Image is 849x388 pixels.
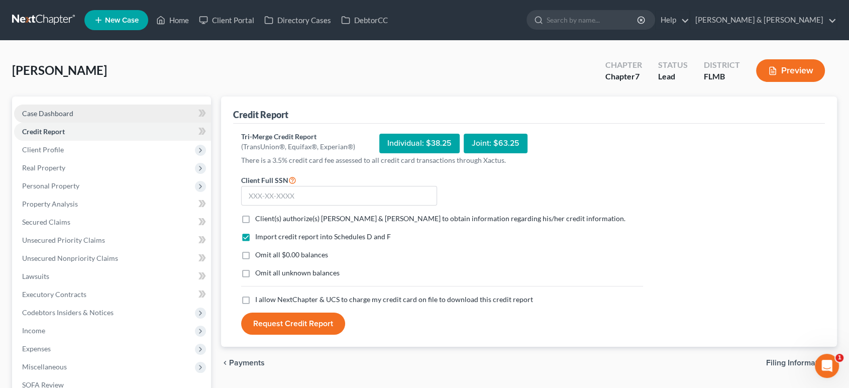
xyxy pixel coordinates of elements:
div: Status [658,59,688,71]
span: Miscellaneous [22,362,67,371]
a: DebtorCC [336,11,393,29]
div: Individual: $38.25 [379,134,460,153]
span: Personal Property [22,181,79,190]
a: Lawsuits [14,267,211,285]
span: 1 [835,354,843,362]
span: Case Dashboard [22,109,73,118]
span: Client Full SSN [241,176,288,184]
span: Secured Claims [22,218,70,226]
a: Unsecured Nonpriority Claims [14,249,211,267]
a: Case Dashboard [14,105,211,123]
span: Real Property [22,163,65,172]
span: Filing Information [766,359,829,367]
span: Unsecured Priority Claims [22,236,105,244]
input: Search by name... [547,11,639,29]
span: Expenses [22,344,51,353]
iframe: Intercom live chat [815,354,839,378]
span: Payments [229,359,265,367]
button: Request Credit Report [241,313,345,335]
a: Help [656,11,689,29]
span: Omit all $0.00 balances [255,250,328,259]
div: Chapter [605,59,642,71]
span: 7 [635,71,640,81]
a: Client Portal [194,11,259,29]
span: Income [22,326,45,335]
span: Client(s) authorize(s) [PERSON_NAME] & [PERSON_NAME] to obtain information regarding his/her cred... [255,214,625,223]
span: Import credit report into Schedules D and F [255,232,391,241]
a: Executory Contracts [14,285,211,304]
button: Preview [756,59,825,82]
a: Credit Report [14,123,211,141]
span: Codebtors Insiders & Notices [22,308,114,317]
span: [PERSON_NAME] [12,63,107,77]
p: There is a 3.5% credit card fee assessed to all credit card transactions through Xactus. [241,155,643,165]
a: Unsecured Priority Claims [14,231,211,249]
input: XXX-XX-XXXX [241,186,437,206]
a: Property Analysis [14,195,211,213]
div: (TransUnion®, Equifax®, Experian®) [241,142,355,152]
div: Credit Report [233,109,288,121]
div: FLMB [704,71,740,82]
span: Lawsuits [22,272,49,280]
a: Directory Cases [259,11,336,29]
span: Property Analysis [22,200,78,208]
a: Secured Claims [14,213,211,231]
div: Chapter [605,71,642,82]
div: Joint: $63.25 [464,134,527,153]
div: Tri-Merge Credit Report [241,132,355,142]
span: Client Profile [22,145,64,154]
span: Unsecured Nonpriority Claims [22,254,118,262]
i: chevron_left [221,359,229,367]
div: District [704,59,740,71]
a: Home [151,11,194,29]
span: New Case [105,17,139,24]
a: [PERSON_NAME] & [PERSON_NAME] [690,11,836,29]
div: Lead [658,71,688,82]
span: Omit all unknown balances [255,268,340,277]
span: Credit Report [22,127,65,136]
span: Executory Contracts [22,290,86,299]
button: Filing Information chevron_right [766,359,837,367]
span: I allow NextChapter & UCS to charge my credit card on file to download this credit report [255,295,533,304]
button: chevron_left Payments [221,359,265,367]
